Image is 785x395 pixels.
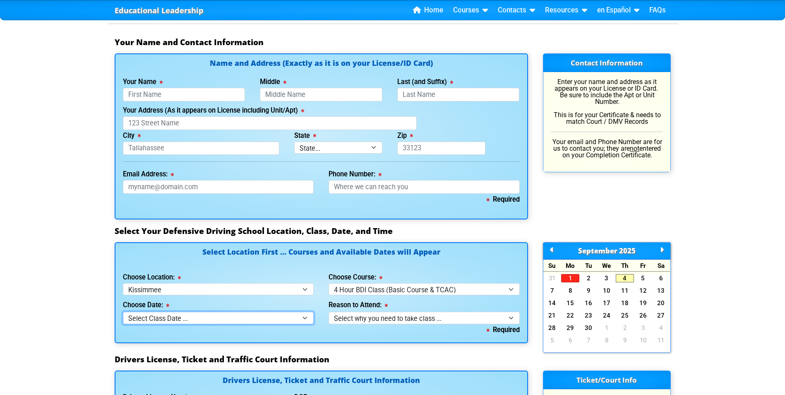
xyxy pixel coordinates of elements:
[123,248,520,265] h4: Select Location First ... Courses and Available Dates will Appear
[616,274,634,282] a: 4
[115,226,671,236] h3: Select Your Defensive Driving School Location, Class, Date, and Time
[260,88,382,101] input: Middle Name
[123,107,304,114] label: Your Address (As it appears on License including Unit/Apt)
[123,132,141,139] label: City
[646,4,669,17] a: FAQs
[115,4,204,17] a: Educational Leadership
[652,311,670,320] a: 27
[652,336,670,344] a: 11
[561,274,579,282] a: 1
[561,324,579,332] a: 29
[598,336,616,344] a: 8
[543,274,562,282] a: 31
[397,132,413,139] label: Zip
[123,302,169,308] label: Choose Date:
[579,336,598,344] a: 7
[487,195,520,203] b: Required
[329,171,382,178] label: Phone Number:
[652,274,670,282] a: 6
[598,287,616,295] a: 10
[652,287,670,295] a: 13
[579,311,598,320] a: 23
[487,326,520,334] b: Required
[543,336,562,344] a: 5
[634,260,652,272] div: Fr
[543,371,670,389] h3: Ticket/Court Info
[561,260,579,272] div: Mo
[115,37,671,47] h3: Your Name and Contact Information
[616,336,634,344] a: 9
[634,299,652,307] a: 19
[578,246,617,255] span: September
[598,311,616,320] a: 24
[123,180,314,194] input: myname@domain.com
[561,336,579,344] a: 6
[543,260,562,272] div: Su
[551,139,663,159] p: Your email and Phone Number are for us to contact you; they are entered on your Completion Certif...
[634,336,652,344] a: 10
[579,299,598,307] a: 16
[634,287,652,295] a: 12
[561,311,579,320] a: 22
[616,287,634,295] a: 11
[260,79,286,85] label: Middle
[619,246,636,255] span: 2025
[616,311,634,320] a: 25
[123,79,163,85] label: Your Name
[397,142,485,155] input: 33123
[450,4,491,17] a: Courses
[630,145,639,152] u: not
[543,311,562,320] a: 21
[594,4,643,17] a: en Español
[123,171,174,178] label: Email Address:
[123,88,245,101] input: First Name
[329,274,382,281] label: Choose Course:
[579,260,598,272] div: Tu
[123,142,280,155] input: Tallahassee
[115,354,671,364] h3: Drivers License, Ticket and Traffic Court Information
[652,260,670,272] div: Sa
[543,299,562,307] a: 14
[616,299,634,307] a: 18
[598,324,616,332] a: 1
[561,287,579,295] a: 8
[123,274,181,281] label: Choose Location:
[579,324,598,332] a: 30
[616,324,634,332] a: 2
[397,88,520,101] input: Last Name
[598,274,616,282] a: 3
[652,324,670,332] a: 4
[579,287,598,295] a: 9
[123,116,417,130] input: 123 Street Name
[329,302,388,308] label: Reason to Attend:
[598,299,616,307] a: 17
[551,79,663,125] p: Enter your name and address as it appears on your License or ID Card. Be sure to include the Apt ...
[543,324,562,332] a: 28
[543,287,562,295] a: 7
[123,60,520,67] h4: Name and Address (Exactly as it is on your License/ID Card)
[634,274,652,282] a: 5
[329,180,520,194] input: Where we can reach you
[543,54,670,72] h3: Contact Information
[634,311,652,320] a: 26
[579,274,598,282] a: 2
[542,4,591,17] a: Resources
[561,299,579,307] a: 15
[598,260,616,272] div: We
[616,260,634,272] div: Th
[397,79,453,85] label: Last (and Suffix)
[294,132,316,139] label: State
[495,4,538,17] a: Contacts
[410,4,447,17] a: Home
[634,324,652,332] a: 3
[652,299,670,307] a: 20
[123,377,520,385] h4: Drivers License, Ticket and Traffic Court Information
